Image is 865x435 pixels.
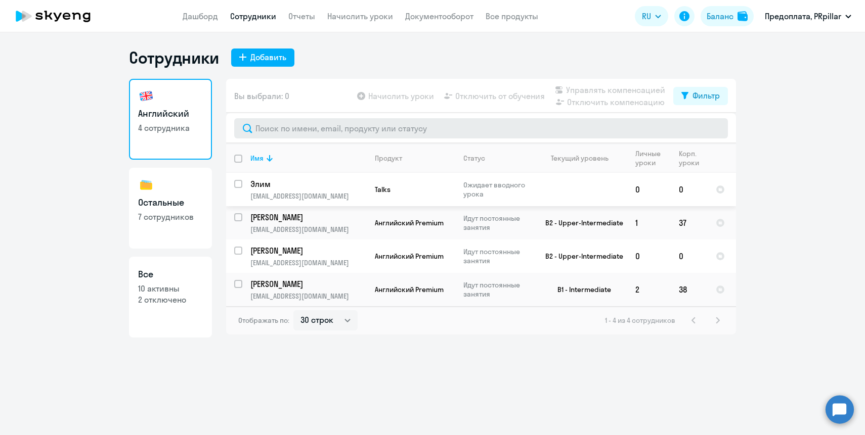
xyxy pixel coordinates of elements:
[138,294,203,305] p: 2 отключено
[635,6,668,26] button: RU
[627,239,671,273] td: 0
[463,280,533,299] p: Идут постоянные занятия
[250,278,366,289] a: [PERSON_NAME]
[138,283,203,294] p: 10 активны
[627,273,671,306] td: 2
[250,154,366,163] div: Имя
[671,239,708,273] td: 0
[405,11,473,21] a: Документооборот
[250,258,366,267] p: [EMAIL_ADDRESS][DOMAIN_NAME]
[679,149,707,167] div: Корп. уроки
[250,154,264,163] div: Имя
[288,11,315,21] a: Отчеты
[375,218,444,227] span: Английский Premium
[250,51,286,63] div: Добавить
[463,214,533,232] p: Идут постоянные занятия
[463,247,533,265] p: Идут постоянные занятия
[250,225,366,234] p: [EMAIL_ADDRESS][DOMAIN_NAME]
[129,257,212,337] a: Все10 активны2 отключено
[250,178,366,189] a: Элим
[760,4,856,28] button: Предоплата, PRpillar
[375,185,391,194] span: Talks
[375,154,455,163] div: Продукт
[533,239,627,273] td: B2 - Upper-Intermediate
[138,211,203,222] p: 7 сотрудников
[738,11,748,21] img: balance
[231,49,294,67] button: Добавить
[138,88,154,104] img: english
[250,292,366,301] p: [EMAIL_ADDRESS][DOMAIN_NAME]
[671,273,708,306] td: 38
[183,11,218,21] a: Дашборд
[671,173,708,206] td: 0
[238,316,289,325] span: Отображать по:
[230,11,276,21] a: Сотрудники
[129,47,219,68] h1: Сотрудники
[234,118,728,138] input: Поиск по имени, email, продукту или статусу
[673,87,728,105] button: Фильтр
[642,10,651,22] span: RU
[250,212,366,223] a: [PERSON_NAME]
[250,212,365,223] p: [PERSON_NAME]
[533,273,627,306] td: B1 - Intermediate
[375,285,444,294] span: Английский Premium
[138,122,203,133] p: 4 сотрудника
[671,206,708,239] td: 37
[129,79,212,160] a: Английский4 сотрудника
[138,268,203,281] h3: Все
[707,10,733,22] div: Баланс
[138,107,203,120] h3: Английский
[234,90,289,102] span: Вы выбрали: 0
[250,245,365,256] p: [PERSON_NAME]
[627,206,671,239] td: 1
[679,149,701,167] div: Корп. уроки
[375,154,402,163] div: Продукт
[250,278,365,289] p: [PERSON_NAME]
[250,191,366,201] p: [EMAIL_ADDRESS][DOMAIN_NAME]
[138,196,203,209] h3: Остальные
[463,154,533,163] div: Статус
[533,206,627,239] td: B2 - Upper-Intermediate
[635,149,670,167] div: Личные уроки
[463,180,533,199] p: Ожидает вводного урока
[250,178,365,189] p: Элим
[765,10,841,22] p: Предоплата, PRpillar
[138,177,154,193] img: others
[541,154,627,163] div: Текущий уровень
[327,11,393,21] a: Начислить уроки
[701,6,754,26] button: Балансbalance
[250,245,366,256] a: [PERSON_NAME]
[486,11,538,21] a: Все продукты
[627,173,671,206] td: 0
[463,154,485,163] div: Статус
[375,252,444,261] span: Английский Premium
[635,149,664,167] div: Личные уроки
[551,154,609,163] div: Текущий уровень
[693,89,720,102] div: Фильтр
[129,168,212,249] a: Остальные7 сотрудников
[605,316,675,325] span: 1 - 4 из 4 сотрудников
